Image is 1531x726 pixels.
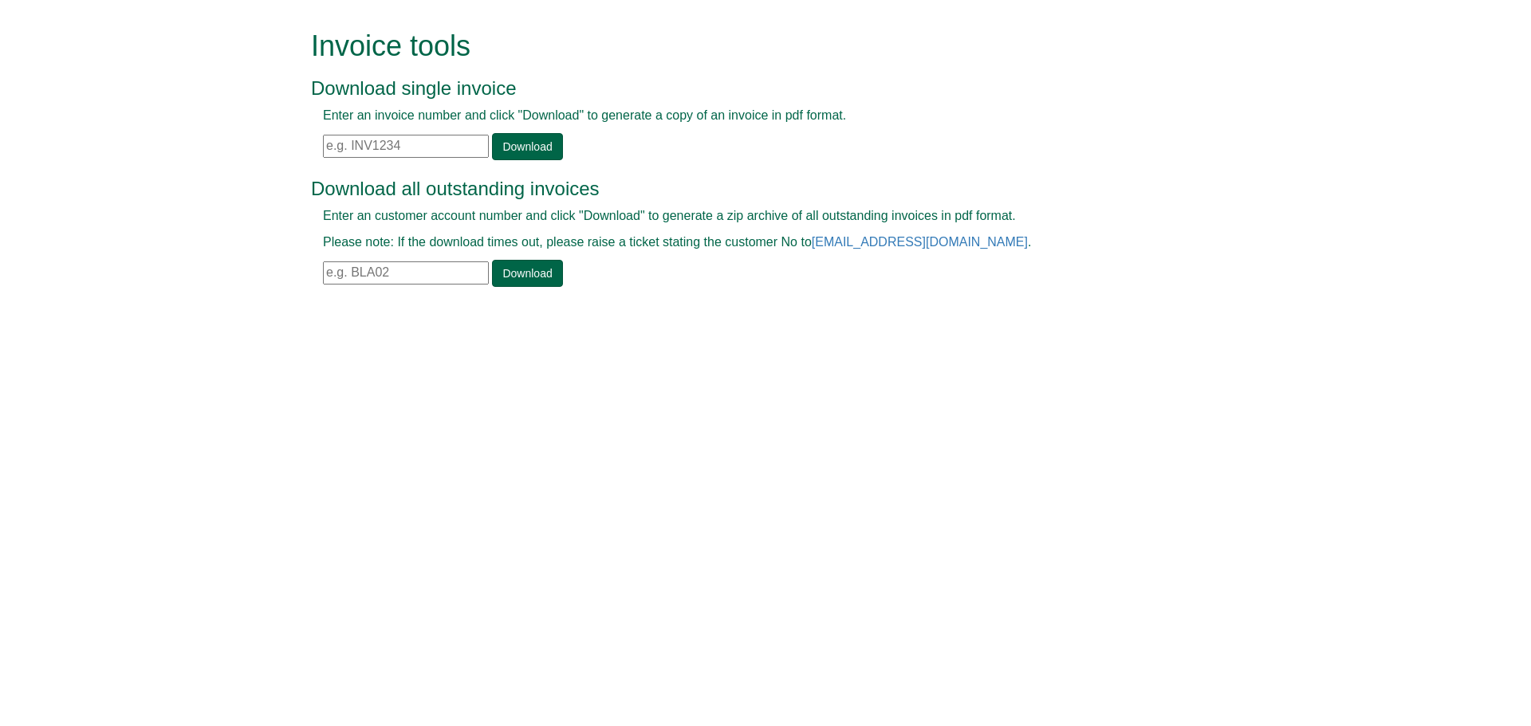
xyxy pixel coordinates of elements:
[323,261,489,285] input: e.g. BLA02
[323,207,1172,226] p: Enter an customer account number and click "Download" to generate a zip archive of all outstandin...
[812,235,1028,249] a: [EMAIL_ADDRESS][DOMAIN_NAME]
[492,133,562,160] a: Download
[492,260,562,287] a: Download
[311,179,1184,199] h3: Download all outstanding invoices
[323,107,1172,125] p: Enter an invoice number and click "Download" to generate a copy of an invoice in pdf format.
[311,78,1184,99] h3: Download single invoice
[323,135,489,158] input: e.g. INV1234
[311,30,1184,62] h1: Invoice tools
[323,233,1172,252] p: Please note: If the download times out, please raise a ticket stating the customer No to .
